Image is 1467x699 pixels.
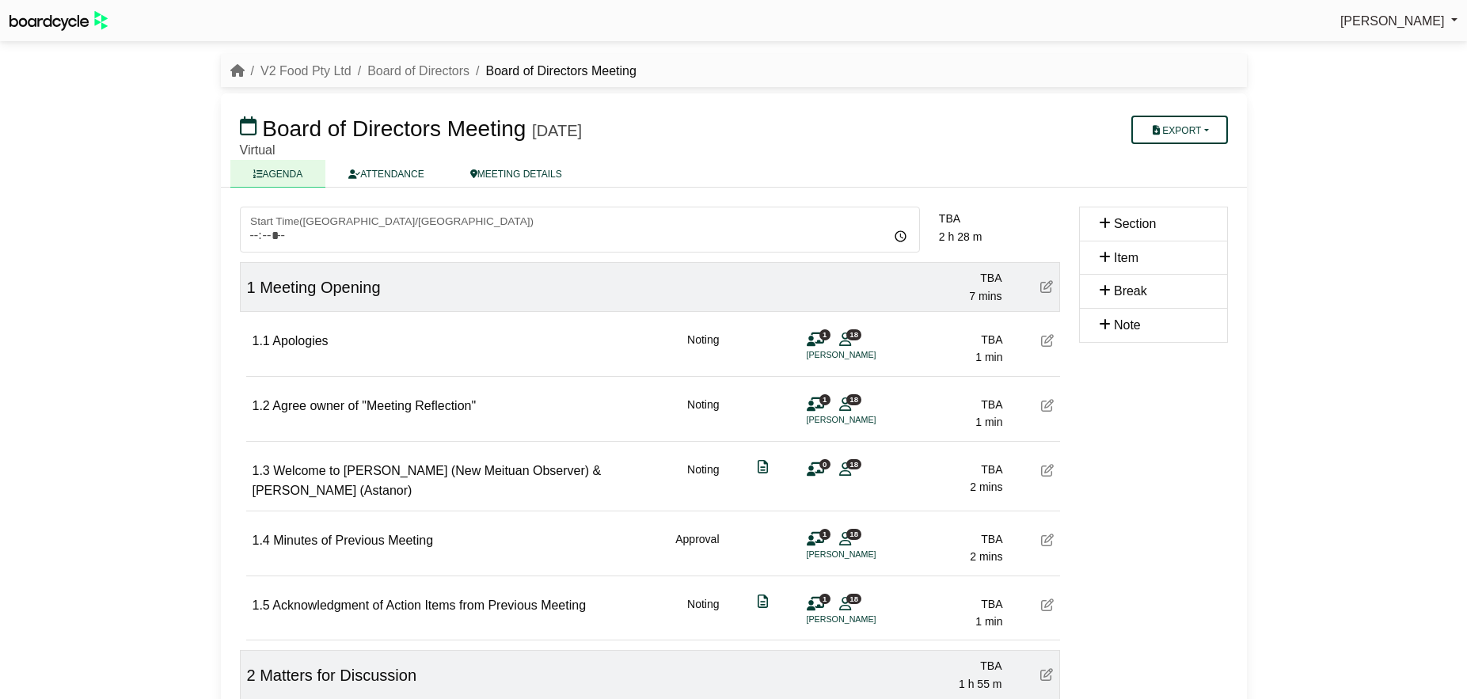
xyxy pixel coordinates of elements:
[1340,11,1457,32] a: [PERSON_NAME]
[273,534,433,547] span: Minutes of Previous Meeting
[253,598,270,612] span: 1.5
[975,615,1002,628] span: 1 min
[253,464,602,498] span: Welcome to [PERSON_NAME] (New Meituan Observer) & [PERSON_NAME] (Astanor)
[891,269,1002,287] div: TBA
[247,667,256,684] span: 2
[846,594,861,604] span: 18
[807,548,925,561] li: [PERSON_NAME]
[272,598,586,612] span: Acknowledgment of Action Items from Previous Meeting
[367,64,469,78] a: Board of Directors
[819,329,830,340] span: 1
[253,534,270,547] span: 1.4
[939,210,1060,227] div: TBA
[253,464,270,477] span: 1.3
[1114,284,1147,298] span: Break
[846,459,861,469] span: 18
[247,279,256,296] span: 1
[240,143,276,157] span: Virtual
[447,160,585,188] a: MEETING DETAILS
[892,461,1003,478] div: TBA
[687,595,719,631] div: Noting
[1114,251,1138,264] span: Item
[959,678,1001,690] span: 1 h 55 m
[10,11,108,31] img: BoardcycleBlackGreen-aaafeed430059cb809a45853b8cf6d952af9d84e6e89e1f1685b34bfd5cb7d64.svg
[975,351,1002,363] span: 1 min
[260,64,352,78] a: V2 Food Pty Ltd
[970,550,1002,563] span: 2 mins
[819,394,830,405] span: 1
[469,61,637,82] li: Board of Directors Meeting
[807,348,925,362] li: [PERSON_NAME]
[687,396,719,431] div: Noting
[969,290,1001,302] span: 7 mins
[939,230,982,243] span: 2 h 28 m
[1114,318,1141,332] span: Note
[846,529,861,539] span: 18
[260,279,380,296] span: Meeting Opening
[687,461,719,501] div: Noting
[262,116,526,141] span: Board of Directors Meeting
[1340,14,1445,28] span: [PERSON_NAME]
[819,529,830,539] span: 1
[892,530,1003,548] div: TBA
[253,334,270,348] span: 1.1
[1114,217,1156,230] span: Section
[892,331,1003,348] div: TBA
[892,396,1003,413] div: TBA
[891,657,1002,674] div: TBA
[272,399,476,412] span: Agree owner of "Meeting Reflection"
[975,416,1002,428] span: 1 min
[846,329,861,340] span: 18
[532,121,582,140] div: [DATE]
[687,331,719,367] div: Noting
[807,613,925,626] li: [PERSON_NAME]
[253,399,270,412] span: 1.2
[260,667,416,684] span: Matters for Discussion
[1131,116,1227,144] button: Export
[230,61,637,82] nav: breadcrumb
[325,160,447,188] a: ATTENDANCE
[970,481,1002,493] span: 2 mins
[675,530,719,566] div: Approval
[819,594,830,604] span: 1
[807,413,925,427] li: [PERSON_NAME]
[272,334,328,348] span: Apologies
[819,459,830,469] span: 0
[892,595,1003,613] div: TBA
[230,160,326,188] a: AGENDA
[846,394,861,405] span: 18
